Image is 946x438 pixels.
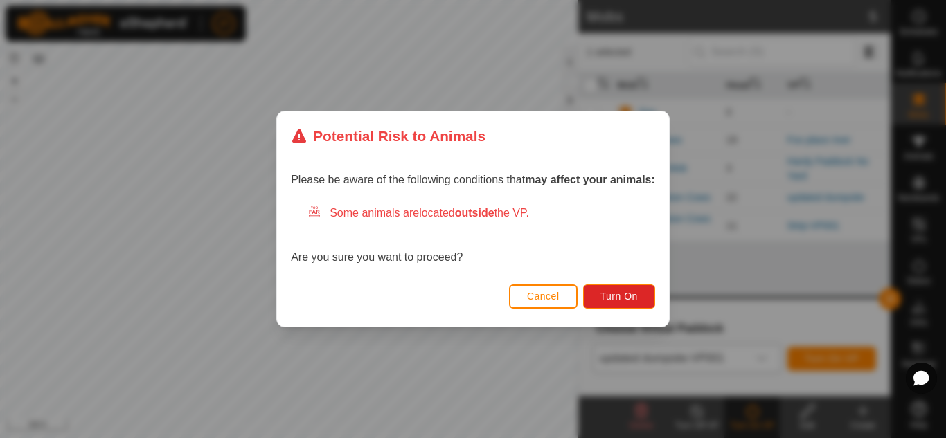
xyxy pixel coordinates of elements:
button: Turn On [583,284,655,309]
div: Some animals are [307,205,655,221]
strong: may affect your animals: [525,174,655,185]
div: Potential Risk to Animals [291,125,485,147]
span: located the VP. [419,207,529,219]
div: Are you sure you want to proceed? [291,205,655,266]
span: Turn On [600,291,638,302]
button: Cancel [509,284,578,309]
span: Please be aware of the following conditions that [291,174,655,185]
strong: outside [455,207,494,219]
span: Cancel [527,291,560,302]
